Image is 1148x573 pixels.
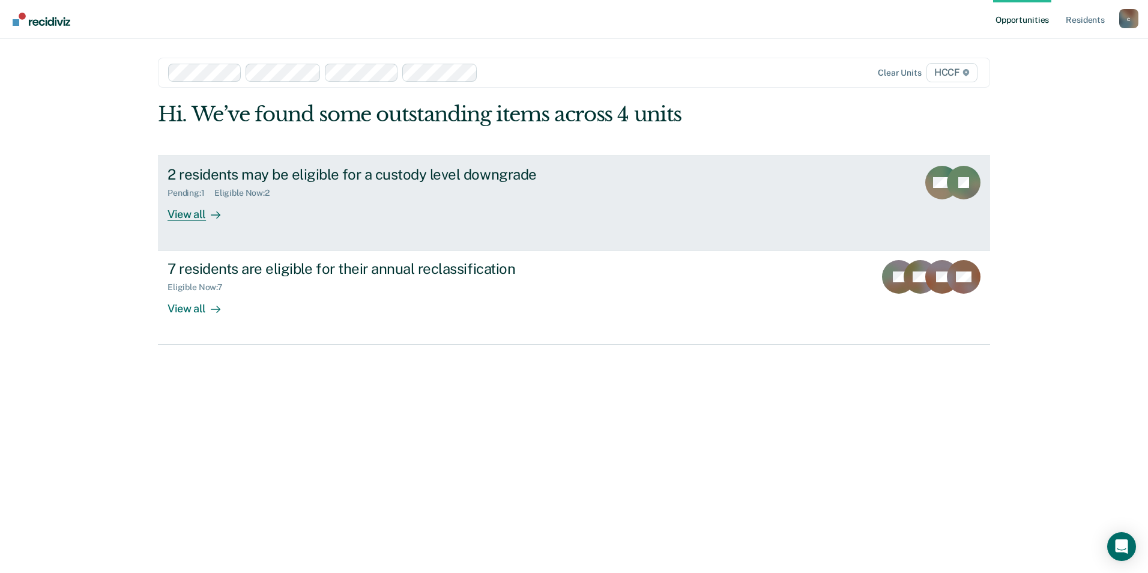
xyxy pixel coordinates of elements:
[926,63,977,82] span: HCCF
[13,13,70,26] img: Recidiviz
[1119,9,1138,28] button: Profile dropdown button
[214,188,279,198] div: Eligible Now : 2
[1107,532,1136,561] div: Open Intercom Messenger
[168,198,235,221] div: View all
[168,188,214,198] div: Pending : 1
[158,156,990,250] a: 2 residents may be eligible for a custody level downgradePending:1Eligible Now:2View all
[168,282,232,293] div: Eligible Now : 7
[158,250,990,345] a: 7 residents are eligible for their annual reclassificationEligible Now:7View all
[158,102,824,127] div: Hi. We’ve found some outstanding items across 4 units
[168,166,589,183] div: 2 residents may be eligible for a custody level downgrade
[1119,9,1138,28] div: c
[878,68,922,78] div: Clear units
[168,260,589,277] div: 7 residents are eligible for their annual reclassification
[168,293,235,316] div: View all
